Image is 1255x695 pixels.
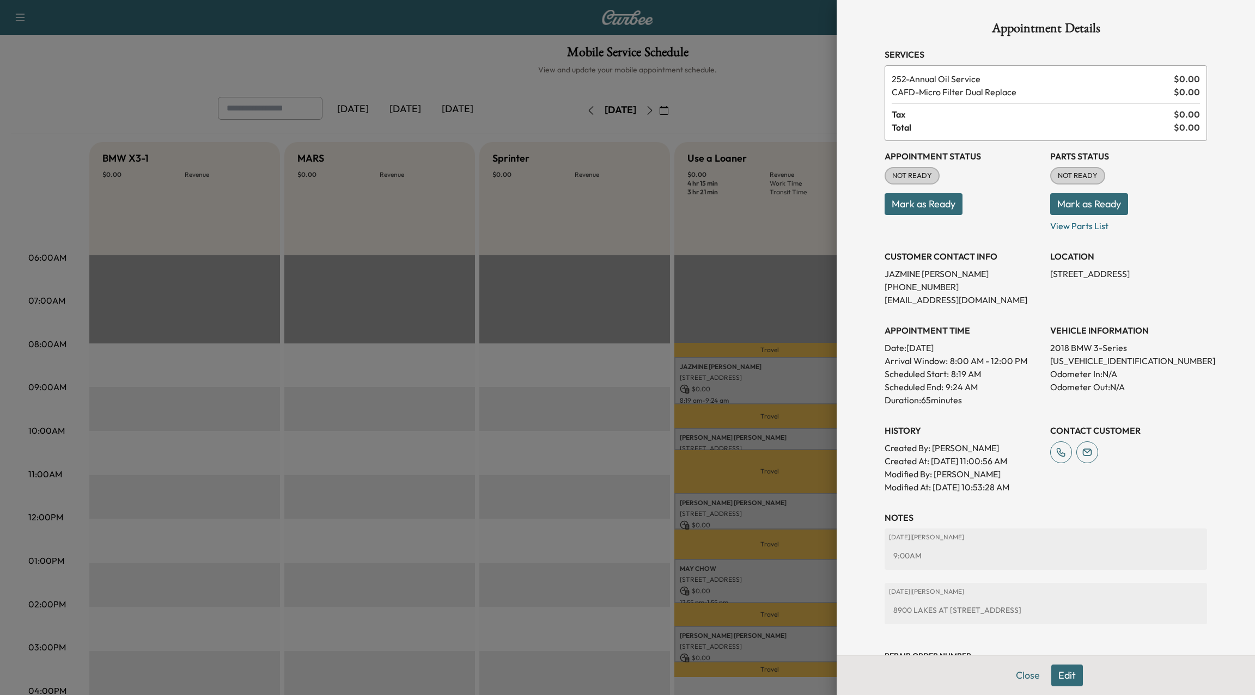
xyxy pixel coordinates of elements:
h3: APPOINTMENT TIME [885,324,1041,337]
p: [US_VEHICLE_IDENTIFICATION_NUMBER] [1050,354,1207,367]
h3: NOTES [885,511,1207,524]
h3: CUSTOMER CONTACT INFO [885,250,1041,263]
h3: VEHICLE INFORMATION [1050,324,1207,337]
span: $ 0.00 [1174,121,1200,134]
span: $ 0.00 [1174,108,1200,121]
p: Created By : [PERSON_NAME] [885,441,1041,454]
p: [STREET_ADDRESS] [1050,267,1207,280]
span: NOT READY [1051,170,1104,181]
p: 8:19 AM [951,367,981,380]
h3: CONTACT CUSTOMER [1050,424,1207,437]
p: Created At : [DATE] 11:00:56 AM [885,454,1041,468]
button: Close [1009,665,1047,686]
p: Modified At : [DATE] 10:53:28 AM [885,481,1041,494]
p: [EMAIL_ADDRESS][DOMAIN_NAME] [885,293,1041,306]
span: $ 0.00 [1174,85,1200,99]
h3: LOCATION [1050,250,1207,263]
span: Annual Oil Service [892,72,1169,85]
p: 9:24 AM [946,380,978,393]
button: Mark as Ready [885,193,962,215]
p: JAZMINE [PERSON_NAME] [885,267,1041,280]
h3: History [885,424,1041,437]
div: 9:00AM [889,546,1203,565]
h3: Services [885,48,1207,61]
p: Scheduled Start: [885,367,949,380]
p: View Parts List [1050,215,1207,232]
p: [DATE] | [PERSON_NAME] [889,533,1203,542]
h1: Appointment Details [885,22,1207,39]
p: Arrival Window: [885,354,1041,367]
span: NOT READY [886,170,939,181]
span: 8:00 AM - 12:00 PM [950,354,1027,367]
button: Edit [1051,665,1083,686]
span: Micro Filter Dual Replace [892,85,1169,99]
p: Modified By : [PERSON_NAME] [885,468,1041,481]
span: Tax [892,108,1174,121]
p: Odometer Out: N/A [1050,380,1207,393]
p: Odometer In: N/A [1050,367,1207,380]
button: Mark as Ready [1050,193,1128,215]
div: 8900 LAKES AT [STREET_ADDRESS] [889,600,1203,620]
p: Scheduled End: [885,380,943,393]
span: Total [892,121,1174,134]
h3: Repair Order number [885,650,1207,661]
p: [DATE] | [PERSON_NAME] [889,587,1203,596]
p: Date: [DATE] [885,341,1041,354]
p: 2018 BMW 3-Series [1050,341,1207,354]
h3: Appointment Status [885,150,1041,163]
p: [PHONE_NUMBER] [885,280,1041,293]
p: Duration: 65 minutes [885,393,1041,407]
h3: Parts Status [1050,150,1207,163]
span: $ 0.00 [1174,72,1200,85]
